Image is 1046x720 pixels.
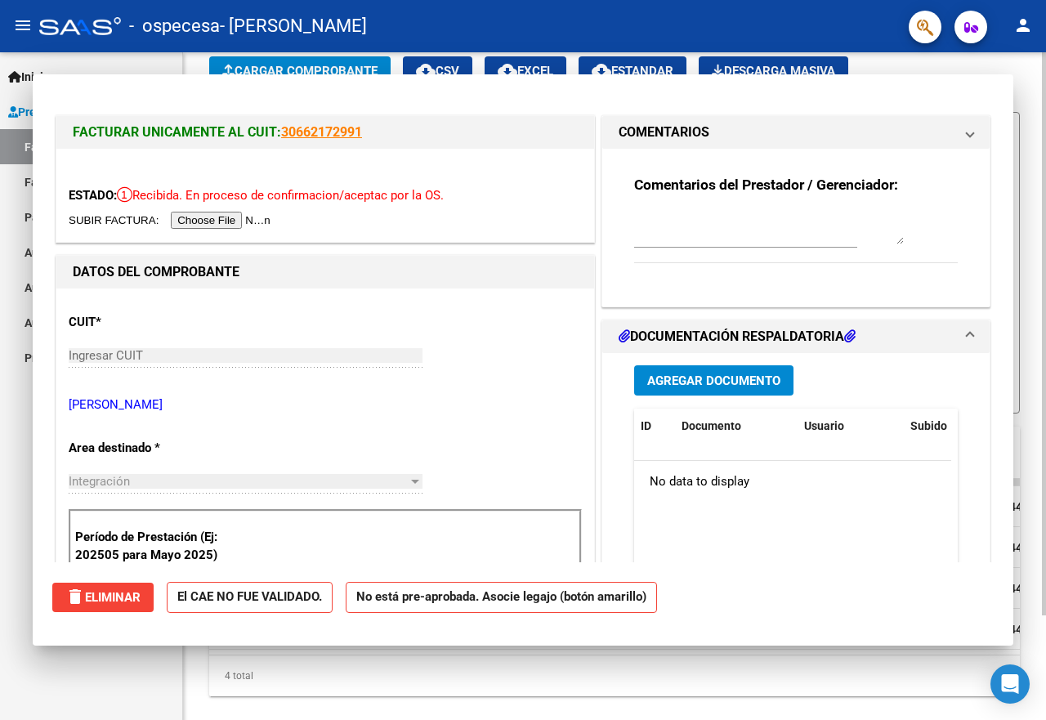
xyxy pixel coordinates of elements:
[129,8,220,44] span: - ospecesa
[634,409,675,444] datatable-header-cell: ID
[602,149,990,306] div: COMENTARIOS
[73,264,239,280] strong: DATOS DEL COMPROBANTE
[647,373,780,388] span: Agregar Documento
[220,8,367,44] span: - [PERSON_NAME]
[990,664,1030,704] div: Open Intercom Messenger
[69,396,582,414] p: [PERSON_NAME]
[1013,16,1033,35] mat-icon: person
[798,409,904,444] datatable-header-cell: Usuario
[641,419,651,432] span: ID
[804,419,844,432] span: Usuario
[65,587,85,606] mat-icon: delete
[69,313,222,332] p: CUIT
[209,655,1020,696] div: 4 total
[910,419,947,432] span: Subido
[498,60,517,80] mat-icon: cloud_download
[416,64,459,78] span: CSV
[73,124,281,140] span: FACTURAR UNICAMENTE AL CUIT:
[52,583,154,612] button: Eliminar
[69,474,130,489] span: Integración
[69,188,117,203] span: ESTADO:
[682,419,741,432] span: Documento
[281,124,362,140] a: 30662172991
[592,64,673,78] span: Estandar
[619,123,709,142] h1: COMENTARIOS
[498,64,553,78] span: EXCEL
[592,60,611,80] mat-icon: cloud_download
[167,582,333,614] strong: El CAE NO FUE VALIDADO.
[65,590,141,605] span: Eliminar
[904,409,986,444] datatable-header-cell: Subido
[602,353,990,692] div: DOCUMENTACIÓN RESPALDATORIA
[69,439,222,458] p: Area destinado *
[602,116,990,149] mat-expansion-panel-header: COMENTARIOS
[634,365,793,396] button: Agregar Documento
[117,188,444,203] span: Recibida. En proceso de confirmacion/aceptac por la OS.
[634,177,898,193] strong: Comentarios del Prestador / Gerenciador:
[8,103,157,121] span: Prestadores / Proveedores
[8,68,50,86] span: Inicio
[619,327,856,347] h1: DOCUMENTACIÓN RESPALDATORIA
[675,409,798,444] datatable-header-cell: Documento
[634,461,951,502] div: No data to display
[712,64,835,78] span: Descarga Masiva
[699,56,848,86] app-download-masive: Descarga masiva de comprobantes (adjuntos)
[602,320,990,353] mat-expansion-panel-header: DOCUMENTACIÓN RESPALDATORIA
[75,528,226,565] p: Período de Prestación (Ej: 202505 para Mayo 2025)
[13,16,33,35] mat-icon: menu
[416,60,436,80] mat-icon: cloud_download
[346,582,657,614] strong: No está pre-aprobada. Asocie legajo (botón amarillo)
[222,64,378,78] span: Cargar Comprobante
